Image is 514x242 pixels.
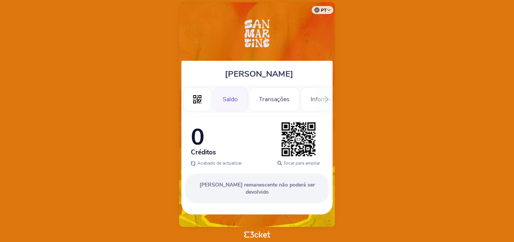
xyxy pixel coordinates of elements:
[283,160,320,166] span: Tocar para ampliar
[249,87,299,111] div: Transações
[225,68,293,80] span: [PERSON_NAME]
[197,160,242,166] span: Acabado de actualizar
[191,181,323,196] p: [PERSON_NAME] remanescente não poderá ser devolvido
[280,120,317,158] img: transparent_placeholder.3f4e7402.png
[249,94,299,103] a: Transações
[213,94,248,103] a: Saldo
[213,87,248,111] div: Saldo
[301,87,354,111] div: Informações
[233,10,281,57] img: SanMartiné '25
[301,94,354,103] a: Informações
[191,122,204,153] span: 0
